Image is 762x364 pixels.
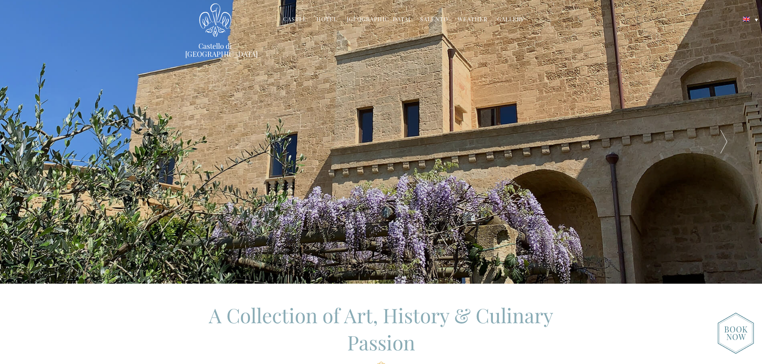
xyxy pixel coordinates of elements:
a: [GEOGRAPHIC_DATA] [347,15,410,24]
a: Castle [283,15,307,24]
a: Hotel [316,15,337,24]
span: A Collection of Art, History & Culinary Passion [209,302,553,356]
img: new-booknow.png [718,312,754,354]
a: Gallery [497,15,524,24]
img: English [743,17,750,22]
img: Castello di Ugento [199,3,231,37]
a: Castello di [GEOGRAPHIC_DATA] [185,42,245,58]
a: Salento [420,15,448,24]
a: Weather [458,15,488,24]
